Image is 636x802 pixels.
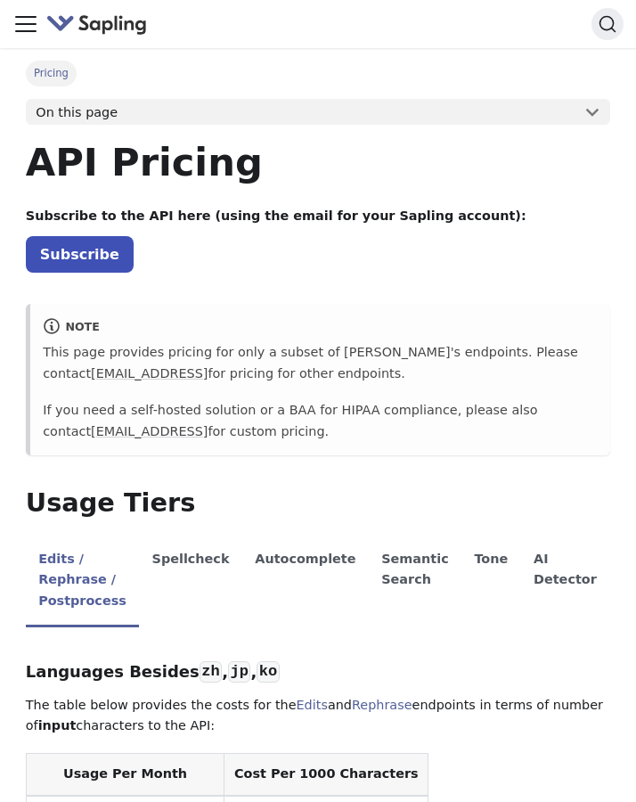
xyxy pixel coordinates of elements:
a: Edits [297,698,328,712]
th: Cost Per 1000 Characters [224,754,428,796]
code: ko [257,661,279,683]
li: AI Detector [521,536,610,627]
div: note [43,317,598,339]
h1: API Pricing [26,138,610,186]
a: Rephrase [352,698,412,712]
p: This page provides pricing for only a subset of [PERSON_NAME]'s endpoints. Please contact for pri... [43,342,598,385]
li: Spellcheck [139,536,242,627]
code: jp [228,661,250,683]
button: Search (Command+K) [591,8,624,40]
code: zh [200,661,222,683]
li: Autocomplete [242,536,369,627]
img: Sapling.ai [46,12,148,37]
strong: Subscribe to the API here (using the email for your Sapling account): [26,209,526,223]
h2: Usage Tiers [26,487,610,520]
p: If you need a self-hosted solution or a BAA for HIPAA compliance, please also contact for custom ... [43,400,598,443]
li: Tone [461,536,521,627]
th: Usage Per Month [26,754,224,796]
li: Edits / Rephrase / Postprocess [26,536,139,627]
button: Toggle navigation bar [12,11,39,37]
a: Subscribe [26,236,134,273]
nav: Breadcrumbs [26,61,610,86]
a: Sapling.ai [46,12,154,37]
a: [EMAIL_ADDRESS] [91,424,208,438]
span: Pricing [26,61,77,86]
h3: Languages Besides , , [26,662,610,683]
a: [EMAIL_ADDRESS] [91,366,208,381]
strong: input [38,718,77,732]
button: On this page [26,99,610,126]
p: The table below provides the costs for the and endpoints in terms of number of characters to the ... [26,695,610,738]
li: Semantic Search [369,536,461,627]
